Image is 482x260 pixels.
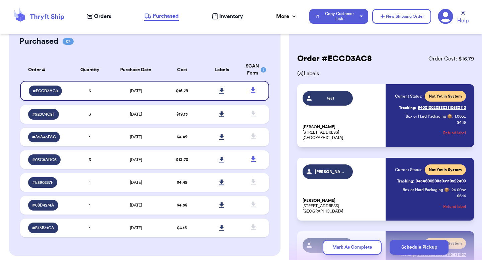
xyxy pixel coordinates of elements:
[89,135,90,139] span: 1
[89,112,91,116] span: 3
[33,88,58,94] span: # ECCD3AC8
[89,180,90,184] span: 1
[455,114,466,119] span: 1.00 oz
[397,178,414,184] span: Tracking:
[130,158,142,162] span: [DATE]
[428,55,474,63] span: Order Cost: $ 16.79
[176,158,188,162] span: $ 13.70
[449,187,450,192] span: :
[457,11,469,25] a: Help
[130,89,142,93] span: [DATE]
[457,193,466,199] p: $ 6.14
[177,203,187,207] span: $ 4.58
[323,240,382,255] button: Mark As Complete
[32,112,55,117] span: # 920C4C8F
[32,225,54,231] span: # B73B31CA
[309,9,368,24] button: Copy Customer Link
[202,59,242,81] th: Labels
[303,125,335,130] span: [PERSON_NAME]
[429,167,462,172] span: Not Yet in System
[457,17,469,25] span: Help
[89,203,90,207] span: 1
[395,94,422,99] span: Current Status:
[246,63,261,77] div: SCAN Form
[315,169,347,174] span: [PERSON_NAME]
[94,12,111,20] span: Orders
[87,12,111,20] a: Orders
[153,12,179,20] span: Purchased
[303,124,382,140] p: [STREET_ADDRESS] [GEOGRAPHIC_DATA]
[177,180,187,184] span: $ 4.49
[399,102,466,113] a: Tracking:9400100208303110633110
[89,226,90,230] span: 1
[403,188,449,192] span: Box or Hard Packaging 📦
[130,180,142,184] span: [DATE]
[443,126,466,140] button: Refund label
[19,36,59,47] h2: Purchased
[452,187,466,192] span: 24.00 oz
[395,167,422,172] span: Current Status:
[32,180,53,185] span: # E890237F
[212,12,243,20] a: Inventory
[177,226,187,230] span: $ 4.16
[399,105,416,110] span: Tracking:
[89,158,91,162] span: 3
[32,134,56,140] span: # A2A43FAC
[452,114,453,119] span: :
[70,59,110,81] th: Quantity
[390,240,449,255] button: Schedule Pickup
[219,12,243,20] span: Inventory
[177,135,187,139] span: $ 4.49
[315,96,347,101] span: test
[162,59,202,81] th: Cost
[32,203,54,208] span: # 0BD4274A
[130,203,142,207] span: [DATE]
[130,112,142,116] span: [DATE]
[89,89,91,93] span: 3
[457,120,466,125] p: $ 4.16
[176,112,188,116] span: $ 19.13
[130,226,142,230] span: [DATE]
[63,38,74,45] span: 07
[297,70,474,78] span: ( 3 ) Labels
[176,89,188,93] span: $ 16.79
[429,94,462,99] span: Not Yet in System
[297,53,372,64] h2: Order # ECCD3AC8
[32,157,57,162] span: # 03C8ADC6
[20,59,70,81] th: Order #
[443,199,466,214] button: Refund label
[397,176,466,186] a: Tracking:9434600208303110522409
[406,114,452,118] span: Box or Hard Packaging 📦
[303,198,335,203] span: [PERSON_NAME]
[144,12,179,21] a: Purchased
[276,12,297,20] div: More
[372,9,431,24] button: New Shipping Order
[110,59,162,81] th: Purchase Date
[130,135,142,139] span: [DATE]
[303,198,382,214] p: [STREET_ADDRESS] [GEOGRAPHIC_DATA]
